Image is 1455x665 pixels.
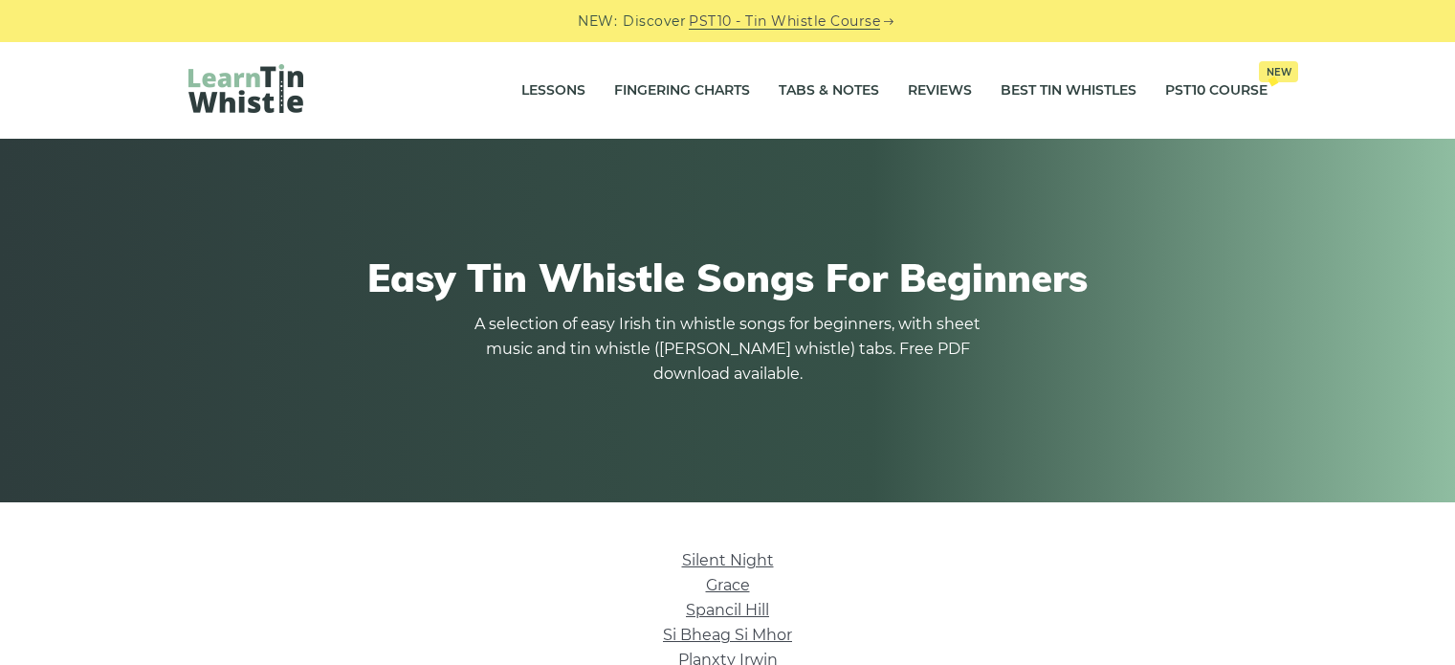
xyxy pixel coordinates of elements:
[521,67,585,115] a: Lessons
[686,601,769,619] a: Spancil Hill
[663,626,792,644] a: Si­ Bheag Si­ Mhor
[614,67,750,115] a: Fingering Charts
[1259,61,1298,82] span: New
[682,551,774,569] a: Silent Night
[1001,67,1136,115] a: Best Tin Whistles
[908,67,972,115] a: Reviews
[188,255,1268,300] h1: Easy Tin Whistle Songs For Beginners
[470,312,986,387] p: A selection of easy Irish tin whistle songs for beginners, with sheet music and tin whistle ([PER...
[706,576,750,594] a: Grace
[188,64,303,113] img: LearnTinWhistle.com
[1165,67,1268,115] a: PST10 CourseNew
[779,67,879,115] a: Tabs & Notes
